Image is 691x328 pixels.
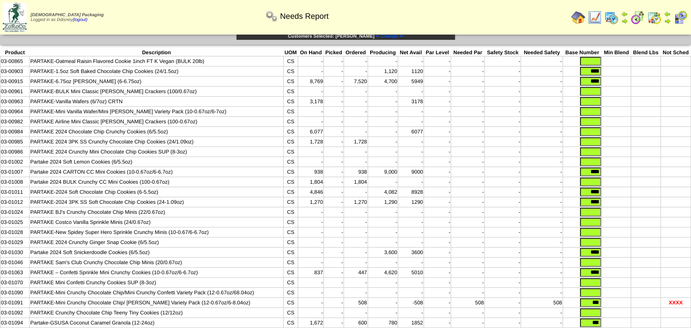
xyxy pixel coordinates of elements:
td: CS [283,117,298,127]
td: PARTAKE Costco Vanilla Sprinkle Minis (24/0.67oz) [30,217,283,227]
td: - [368,56,398,66]
td: PARTAKE-Vanilla Wafers (6/7oz) CRTN [30,97,283,107]
td: PARTAKE-2024 Soft Chocolate Chip Cookies (6-5.5oz) [30,187,283,197]
td: PARTAKE-1.5oz Soft Baked Chocolate Chip Cookies (24/1.5oz) [30,66,283,77]
td: - [521,157,563,167]
td: - [344,248,368,258]
td: - [451,87,485,97]
td: PARTAKE Sam's Club Crunchy Chocolate Chip Minis (20/0.67oz) [30,258,283,268]
td: CS [283,127,298,137]
td: - [368,87,398,97]
td: 1,270 [298,197,324,207]
td: - [521,107,563,117]
td: - [485,117,521,127]
td: - [485,127,521,137]
td: - [344,56,368,66]
td: 8,769 [298,77,324,87]
td: - [323,177,344,187]
span: Needs Report [280,12,329,21]
td: PARTAKE 2024 Crunchy Mini Chocolate Chip Cookies SUP (8-3oz) [30,147,283,157]
td: 03-00915 [0,77,30,87]
td: - [323,117,344,127]
img: arrowright.gif [621,17,628,24]
td: - [521,127,563,137]
th: Product [0,49,30,56]
td: - [323,127,344,137]
td: 03-01029 [0,237,30,248]
td: - [323,237,344,248]
td: - [521,258,563,268]
td: 03-00865 [0,56,30,66]
td: - [344,207,368,217]
td: 03-01024 [0,207,30,217]
td: - [368,157,398,167]
td: - [398,87,424,97]
td: 1,804 [344,177,368,187]
td: 03-00963 [0,97,30,107]
td: Partake 2024 Soft Snickerdoodle Cookies (6/5.5oz) [30,248,283,258]
td: - [368,177,398,187]
td: - [323,197,344,207]
td: 1,804 [298,177,324,187]
td: - [424,56,451,66]
td: PARTAKE-2024 3PK SS Soft Chocolate Chip Cookies (24-1.09oz) [30,197,283,207]
td: - [424,237,451,248]
td: - [298,117,324,127]
td: - [451,227,485,237]
img: arrowleft.gif [621,10,628,17]
td: 1,120 [368,66,398,77]
td: - [323,107,344,117]
td: - [398,177,424,187]
td: CS [283,147,298,157]
td: CS [283,97,298,107]
td: - [485,217,521,227]
td: 03-00964 [0,107,30,117]
td: CS [283,56,298,66]
td: - [298,66,324,77]
img: line_graph.gif [588,10,602,24]
th: Description [30,49,283,56]
th: Needed Safety [521,49,563,56]
td: - [424,107,451,117]
td: - [485,97,521,107]
td: - [451,217,485,227]
img: calendarinout.gif [647,10,661,24]
td: - [451,237,485,248]
td: - [424,197,451,207]
td: - [485,167,521,177]
td: - [521,87,563,97]
td: CS [283,268,298,278]
span: [DEMOGRAPHIC_DATA] Packaging [31,13,104,17]
td: - [424,117,451,127]
td: - [398,137,424,147]
td: - [368,217,398,227]
td: - [485,77,521,87]
td: - [521,227,563,237]
td: - [451,77,485,87]
td: - [424,258,451,268]
td: CS [283,66,298,77]
td: 938 [344,167,368,177]
td: - [398,258,424,268]
td: - [424,77,451,87]
td: - [424,167,451,177]
td: 03-00903 [0,66,30,77]
td: 3178 [398,97,424,107]
td: - [298,258,324,268]
td: - [451,137,485,147]
td: - [344,237,368,248]
img: workflow.png [264,9,278,23]
td: - [323,87,344,97]
td: 03-01007 [0,167,30,177]
td: - [368,137,398,147]
td: - [451,258,485,268]
td: - [368,97,398,107]
td: - [344,217,368,227]
td: PARTAKE-Oatmeal Raisin Flavored Cookie 1inch FT K Vegan (BULK 20lb) [30,56,283,66]
td: - [521,117,563,127]
td: PARTAKE – Confetti Sprinkle Mini Crunchy Cookies (10-0.67oz/6-6.7oz) [30,268,283,278]
td: Partake 2024 Soft Lemon Cookies (6/5.5oz) [30,157,283,167]
td: 3,178 [298,97,324,107]
td: - [398,157,424,167]
td: - [424,207,451,217]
